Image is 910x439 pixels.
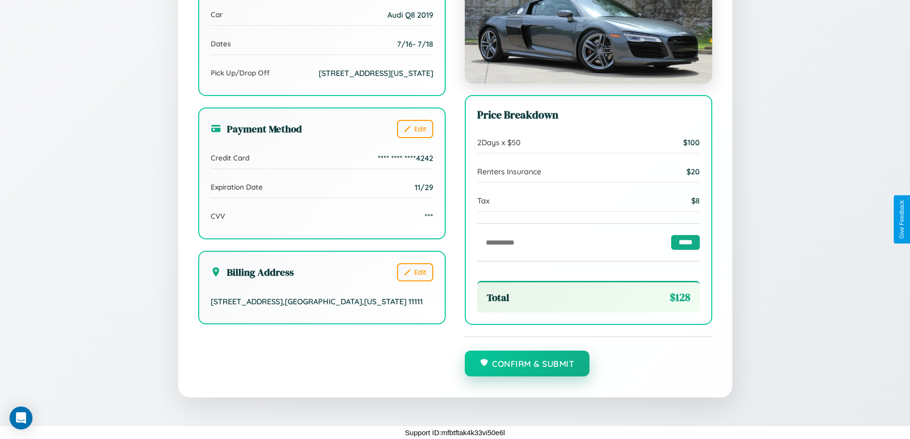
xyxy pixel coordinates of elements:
button: Edit [397,263,433,281]
span: Car [211,10,223,19]
p: Support ID: mfbtftak4k33vi50e6l [405,426,505,439]
span: Expiration Date [211,182,263,192]
span: Total [487,290,509,304]
span: $ 100 [683,138,700,147]
span: $ 128 [670,290,690,305]
span: 2 Days x $ 50 [477,138,521,147]
span: 7 / 16 - 7 / 18 [397,39,433,49]
button: Edit [397,120,433,138]
span: [STREET_ADDRESS][US_STATE] [319,68,433,78]
span: CVV [211,212,225,221]
h3: Billing Address [211,265,294,279]
button: Confirm & Submit [465,351,590,376]
span: Audi Q8 2019 [387,10,433,20]
span: Credit Card [211,153,249,162]
span: Dates [211,39,231,48]
span: $ 8 [691,196,700,205]
div: Open Intercom Messenger [10,407,32,429]
h3: Price Breakdown [477,107,700,122]
div: Give Feedback [899,200,905,239]
span: Tax [477,196,490,205]
span: Renters Insurance [477,167,541,176]
span: [STREET_ADDRESS] , [GEOGRAPHIC_DATA] , [US_STATE] 11111 [211,297,423,306]
span: Pick Up/Drop Off [211,68,270,77]
span: $ 20 [686,167,700,176]
h3: Payment Method [211,122,302,136]
span: 11/29 [415,182,433,192]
